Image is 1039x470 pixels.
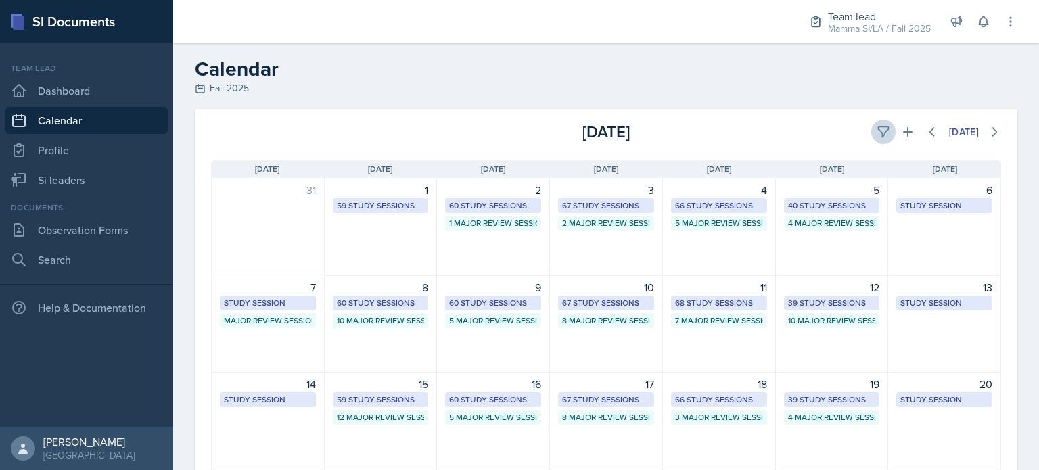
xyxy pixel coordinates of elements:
[368,163,392,175] span: [DATE]
[784,376,880,392] div: 19
[896,376,992,392] div: 20
[562,297,650,309] div: 67 Study Sessions
[333,376,429,392] div: 15
[788,411,876,423] div: 4 Major Review Sessions
[784,279,880,296] div: 12
[820,163,844,175] span: [DATE]
[896,182,992,198] div: 6
[828,8,931,24] div: Team lead
[940,120,988,143] button: [DATE]
[220,376,316,392] div: 14
[5,107,168,134] a: Calendar
[562,217,650,229] div: 2 Major Review Sessions
[195,81,1017,95] div: Fall 2025
[333,182,429,198] div: 1
[788,297,876,309] div: 39 Study Sessions
[224,394,312,406] div: Study Session
[449,297,537,309] div: 60 Study Sessions
[445,376,541,392] div: 16
[558,376,654,392] div: 17
[594,163,618,175] span: [DATE]
[562,199,650,212] div: 67 Study Sessions
[5,62,168,74] div: Team lead
[449,314,537,327] div: 5 Major Review Sessions
[788,199,876,212] div: 40 Study Sessions
[449,199,537,212] div: 60 Study Sessions
[949,126,979,137] div: [DATE]
[337,411,425,423] div: 12 Major Review Sessions
[5,246,168,273] a: Search
[5,216,168,243] a: Observation Forms
[900,199,988,212] div: Study Session
[896,279,992,296] div: 13
[675,217,763,229] div: 5 Major Review Sessions
[828,22,931,36] div: Mamma SI/LA / Fall 2025
[43,435,135,448] div: [PERSON_NAME]
[43,448,135,462] div: [GEOGRAPHIC_DATA]
[224,314,312,327] div: Major Review Session
[562,314,650,327] div: 8 Major Review Sessions
[788,314,876,327] div: 10 Major Review Sessions
[788,394,876,406] div: 39 Study Sessions
[933,163,957,175] span: [DATE]
[255,163,279,175] span: [DATE]
[449,411,537,423] div: 5 Major Review Sessions
[337,297,425,309] div: 60 Study Sessions
[5,77,168,104] a: Dashboard
[337,199,425,212] div: 59 Study Sessions
[481,163,505,175] span: [DATE]
[449,394,537,406] div: 60 Study Sessions
[224,297,312,309] div: Study Session
[558,182,654,198] div: 3
[333,279,429,296] div: 8
[707,163,731,175] span: [DATE]
[474,120,737,144] div: [DATE]
[220,279,316,296] div: 7
[5,166,168,193] a: Si leaders
[558,279,654,296] div: 10
[900,297,988,309] div: Study Session
[337,394,425,406] div: 59 Study Sessions
[675,394,763,406] div: 66 Study Sessions
[5,202,168,214] div: Documents
[445,182,541,198] div: 2
[788,217,876,229] div: 4 Major Review Sessions
[337,314,425,327] div: 10 Major Review Sessions
[5,137,168,164] a: Profile
[671,182,767,198] div: 4
[671,279,767,296] div: 11
[445,279,541,296] div: 9
[449,217,537,229] div: 1 Major Review Session
[5,294,168,321] div: Help & Documentation
[671,376,767,392] div: 18
[675,411,763,423] div: 3 Major Review Sessions
[562,394,650,406] div: 67 Study Sessions
[900,394,988,406] div: Study Session
[562,411,650,423] div: 8 Major Review Sessions
[784,182,880,198] div: 5
[675,297,763,309] div: 68 Study Sessions
[675,199,763,212] div: 66 Study Sessions
[220,182,316,198] div: 31
[195,57,1017,81] h2: Calendar
[675,314,763,327] div: 7 Major Review Sessions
